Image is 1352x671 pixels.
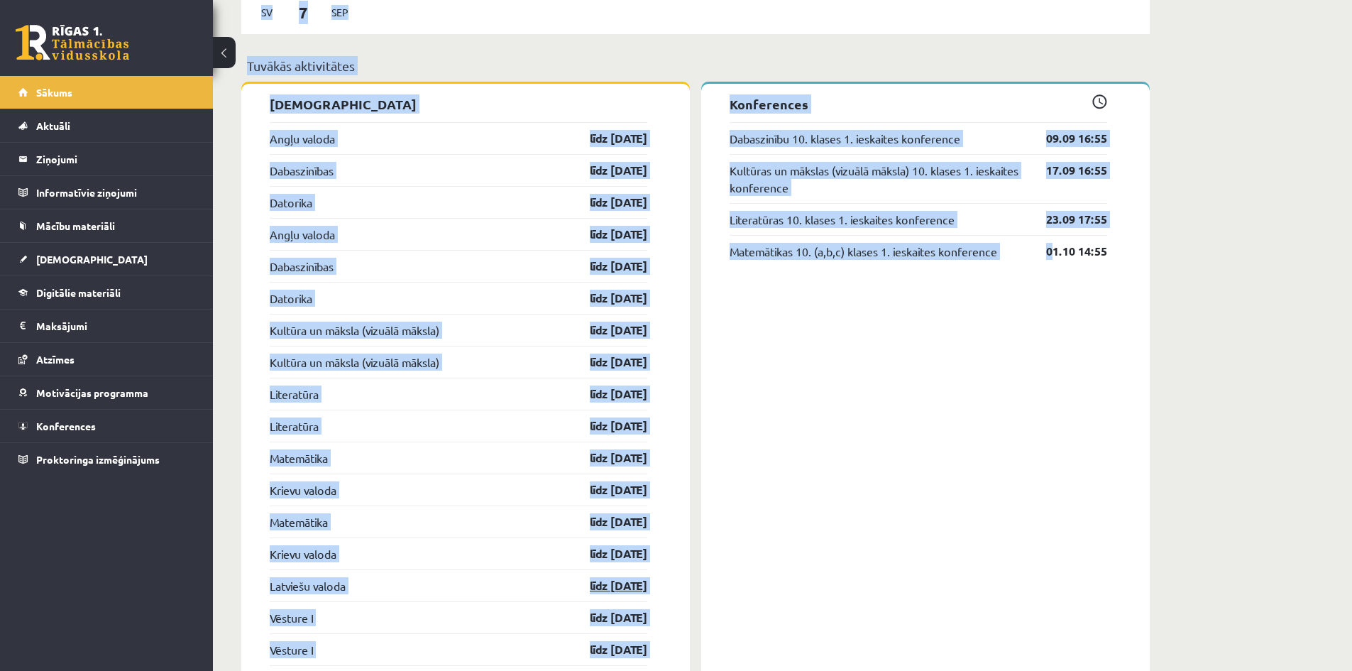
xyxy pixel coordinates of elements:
[565,322,647,339] a: līdz [DATE]
[18,109,195,142] a: Aktuāli
[18,376,195,409] a: Motivācijas programma
[270,258,334,275] a: Dabaszinības
[565,609,647,626] a: līdz [DATE]
[730,211,955,228] a: Literatūras 10. klases 1. ieskaites konference
[565,226,647,243] a: līdz [DATE]
[36,286,121,299] span: Digitālie materiāli
[565,290,647,307] a: līdz [DATE]
[270,481,336,498] a: Krievu valoda
[270,226,335,243] a: Angļu valoda
[16,25,129,60] a: Rīgas 1. Tālmācības vidusskola
[270,386,319,403] a: Literatūra
[270,641,313,658] a: Vēsture I
[270,609,313,626] a: Vēsture I
[18,276,195,309] a: Digitālie materiāli
[565,194,647,211] a: līdz [DATE]
[252,1,282,23] span: Sv
[36,420,96,432] span: Konferences
[36,143,195,175] legend: Ziņojumi
[565,386,647,403] a: līdz [DATE]
[18,343,195,376] a: Atzīmes
[565,545,647,562] a: līdz [DATE]
[18,76,195,109] a: Sākums
[565,130,647,147] a: līdz [DATE]
[270,322,439,339] a: Kultūra un māksla (vizuālā māksla)
[270,290,312,307] a: Datorika
[270,194,312,211] a: Datorika
[730,243,997,260] a: Matemātikas 10. (a,b,c) klases 1. ieskaites konference
[1025,130,1107,147] a: 09.09 16:55
[270,449,328,467] a: Matemātika
[18,310,195,342] a: Maksājumi
[565,641,647,658] a: līdz [DATE]
[18,176,195,209] a: Informatīvie ziņojumi
[565,418,647,435] a: līdz [DATE]
[270,130,335,147] a: Angļu valoda
[730,130,960,147] a: Dabaszinību 10. klases 1. ieskaites konference
[36,253,148,266] span: [DEMOGRAPHIC_DATA]
[270,545,336,562] a: Krievu valoda
[36,176,195,209] legend: Informatīvie ziņojumi
[565,577,647,594] a: līdz [DATE]
[270,94,647,114] p: [DEMOGRAPHIC_DATA]
[247,56,1144,75] p: Tuvākās aktivitātes
[1025,243,1107,260] a: 01.10 14:55
[18,143,195,175] a: Ziņojumi
[565,513,647,530] a: līdz [DATE]
[36,453,160,466] span: Proktoringa izmēģinājums
[270,577,346,594] a: Latviešu valoda
[18,443,195,476] a: Proktoringa izmēģinājums
[36,386,148,399] span: Motivācijas programma
[565,481,647,498] a: līdz [DATE]
[325,1,355,23] span: Sep
[565,354,647,371] a: līdz [DATE]
[565,162,647,179] a: līdz [DATE]
[18,243,195,276] a: [DEMOGRAPHIC_DATA]
[565,258,647,275] a: līdz [DATE]
[36,310,195,342] legend: Maksājumi
[730,94,1107,114] p: Konferences
[565,449,647,467] a: līdz [DATE]
[282,1,326,24] span: 7
[730,162,1025,196] a: Kultūras un mākslas (vizuālā māksla) 10. klases 1. ieskaites konference
[270,162,334,179] a: Dabaszinības
[18,209,195,242] a: Mācību materiāli
[18,410,195,442] a: Konferences
[270,513,328,530] a: Matemātika
[1025,211,1107,228] a: 23.09 17:55
[36,119,70,132] span: Aktuāli
[36,353,75,366] span: Atzīmes
[270,418,319,435] a: Literatūra
[270,354,439,371] a: Kultūra un māksla (vizuālā māksla)
[1025,162,1107,179] a: 17.09 16:55
[36,86,72,99] span: Sākums
[36,219,115,232] span: Mācību materiāli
